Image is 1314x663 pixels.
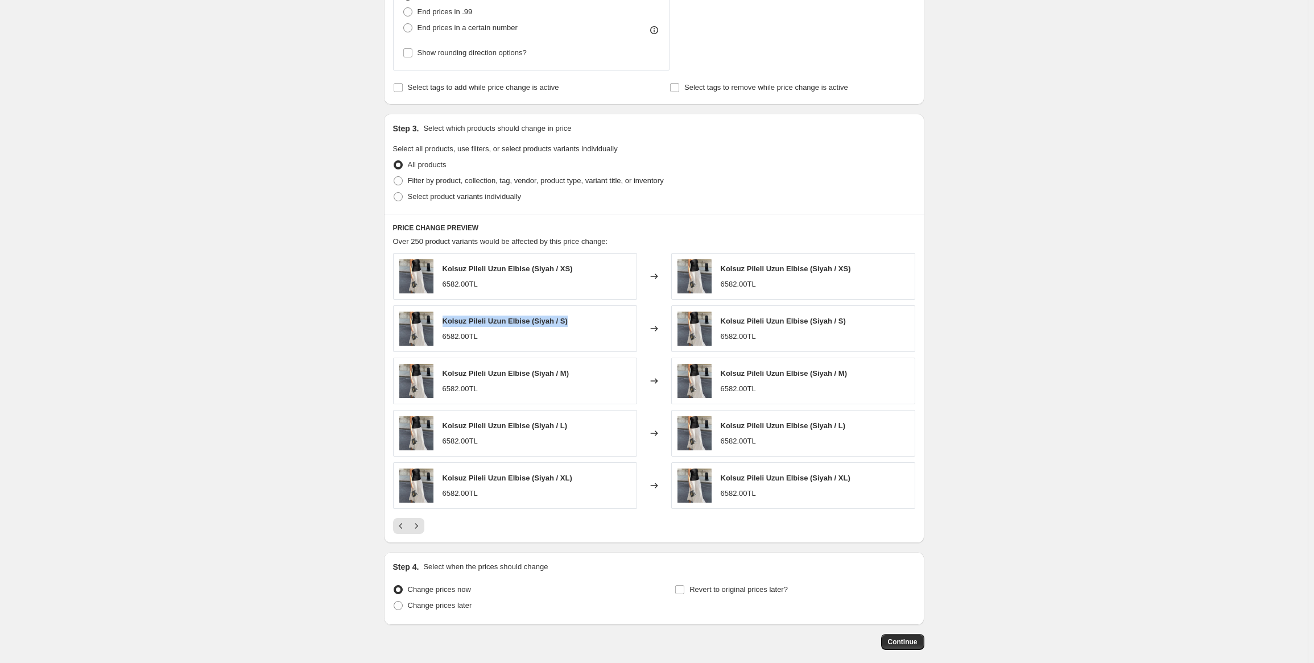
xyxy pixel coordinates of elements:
span: Over 250 product variants would be affected by this price change: [393,237,608,246]
span: Select all products, use filters, or select products variants individually [393,144,618,153]
div: 6582.00TL [443,488,478,499]
img: B1710468078896_80x.jpg [677,364,712,398]
div: 6582.00TL [443,279,478,290]
span: All products [408,160,447,169]
div: 6582.00TL [721,279,756,290]
span: Kolsuz Pileli Uzun Elbise (Siyah / XS) [721,264,851,273]
span: Kolsuz Pileli Uzun Elbise (Siyah / M) [721,369,847,378]
img: B1710468078896_80x.jpg [399,364,433,398]
h6: PRICE CHANGE PREVIEW [393,223,915,233]
img: B1710468078896_80x.jpg [677,259,712,293]
span: Revert to original prices later? [689,585,788,594]
span: Select product variants individually [408,192,521,201]
nav: Pagination [393,518,424,534]
div: 6582.00TL [443,436,478,447]
span: Kolsuz Pileli Uzun Elbise (Siyah / L) [721,421,846,430]
span: End prices in .99 [418,7,473,16]
span: Show rounding direction options? [418,48,527,57]
img: B1710468078896_80x.jpg [677,469,712,503]
span: Kolsuz Pileli Uzun Elbise (Siyah / XS) [443,264,573,273]
img: B1710468078896_80x.jpg [399,259,433,293]
div: 6582.00TL [721,488,756,499]
span: Change prices later [408,601,472,610]
span: Filter by product, collection, tag, vendor, product type, variant title, or inventory [408,176,664,185]
span: Kolsuz Pileli Uzun Elbise (Siyah / M) [443,369,569,378]
div: 6582.00TL [443,383,478,395]
button: Previous [393,518,409,534]
button: Continue [881,634,924,650]
img: B1710468078896_80x.jpg [399,469,433,503]
h2: Step 3. [393,123,419,134]
span: Kolsuz Pileli Uzun Elbise (Siyah / XL) [443,474,572,482]
h2: Step 4. [393,561,419,573]
span: Change prices now [408,585,471,594]
img: B1710468078896_80x.jpg [399,416,433,450]
span: Kolsuz Pileli Uzun Elbise (Siyah / L) [443,421,568,430]
p: Select which products should change in price [423,123,571,134]
img: B1710468078896_80x.jpg [399,312,433,346]
span: Select tags to add while price change is active [408,83,559,92]
span: End prices in a certain number [418,23,518,32]
div: 6582.00TL [721,436,756,447]
div: 6582.00TL [721,383,756,395]
div: 6582.00TL [721,331,756,342]
img: B1710468078896_80x.jpg [677,416,712,450]
span: Select tags to remove while price change is active [684,83,848,92]
img: B1710468078896_80x.jpg [677,312,712,346]
span: Kolsuz Pileli Uzun Elbise (Siyah / XL) [721,474,850,482]
div: 6582.00TL [443,331,478,342]
span: Continue [888,637,918,647]
span: Kolsuz Pileli Uzun Elbise (Siyah / S) [443,317,568,325]
button: Next [408,518,424,534]
p: Select when the prices should change [423,561,548,573]
span: Kolsuz Pileli Uzun Elbise (Siyah / S) [721,317,846,325]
